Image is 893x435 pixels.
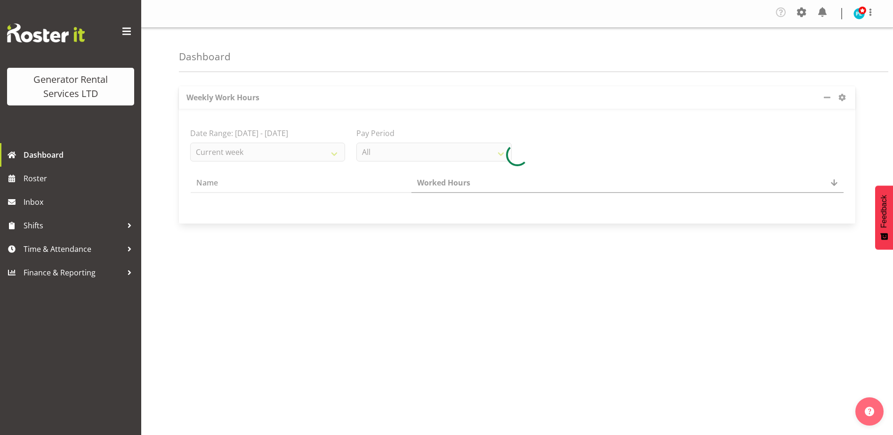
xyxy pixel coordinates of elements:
img: help-xxl-2.png [865,407,874,416]
span: Time & Attendance [24,242,122,256]
span: Dashboard [24,148,137,162]
h4: Dashboard [179,51,231,62]
img: payrol-lady11294.jpg [853,8,865,19]
span: Finance & Reporting [24,266,122,280]
button: Feedback - Show survey [875,185,893,250]
span: Roster [24,171,137,185]
img: Rosterit website logo [7,24,85,42]
span: Inbox [24,195,137,209]
span: Shifts [24,218,122,233]
div: Generator Rental Services LTD [16,72,125,101]
span: Feedback [880,195,888,228]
